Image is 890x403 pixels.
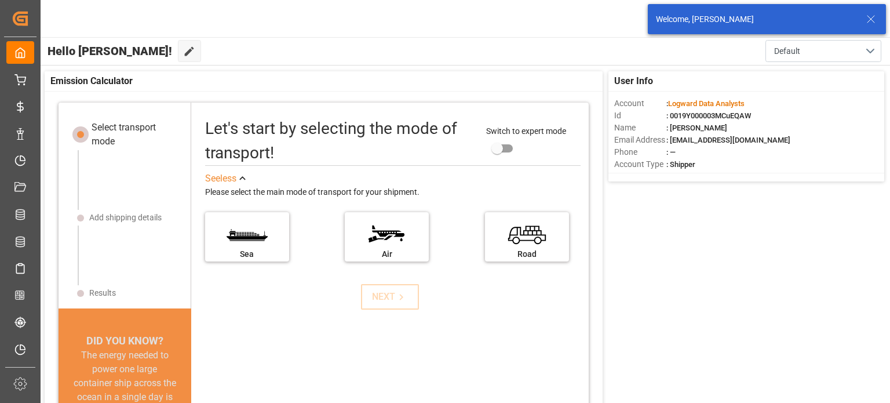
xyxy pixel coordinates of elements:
[50,74,133,88] span: Emission Calculator
[614,97,666,110] span: Account
[666,148,676,157] span: : —
[656,13,855,26] div: Welcome, [PERSON_NAME]
[205,117,475,165] div: Let's start by selecting the mode of transport!
[89,287,116,299] div: Results
[666,160,695,169] span: : Shipper
[666,136,790,144] span: : [EMAIL_ADDRESS][DOMAIN_NAME]
[666,111,751,120] span: : 0019Y000003MCuEQAW
[614,146,666,158] span: Phone
[614,74,653,88] span: User Info
[666,99,745,108] span: :
[774,45,800,57] span: Default
[351,248,423,260] div: Air
[211,248,283,260] div: Sea
[205,186,581,199] div: Please select the main mode of transport for your shipment.
[372,290,407,304] div: NEXT
[59,333,191,348] div: DID YOU KNOW?
[614,158,666,170] span: Account Type
[614,134,666,146] span: Email Address
[491,248,563,260] div: Road
[668,99,745,108] span: Logward Data Analysts
[614,122,666,134] span: Name
[92,121,181,148] div: Select transport mode
[48,40,172,62] span: Hello [PERSON_NAME]!
[361,284,419,310] button: NEXT
[89,212,162,224] div: Add shipping details
[614,110,666,122] span: Id
[765,40,881,62] button: open menu
[666,124,727,132] span: : [PERSON_NAME]
[205,172,236,186] div: See less
[486,126,566,136] span: Switch to expert mode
